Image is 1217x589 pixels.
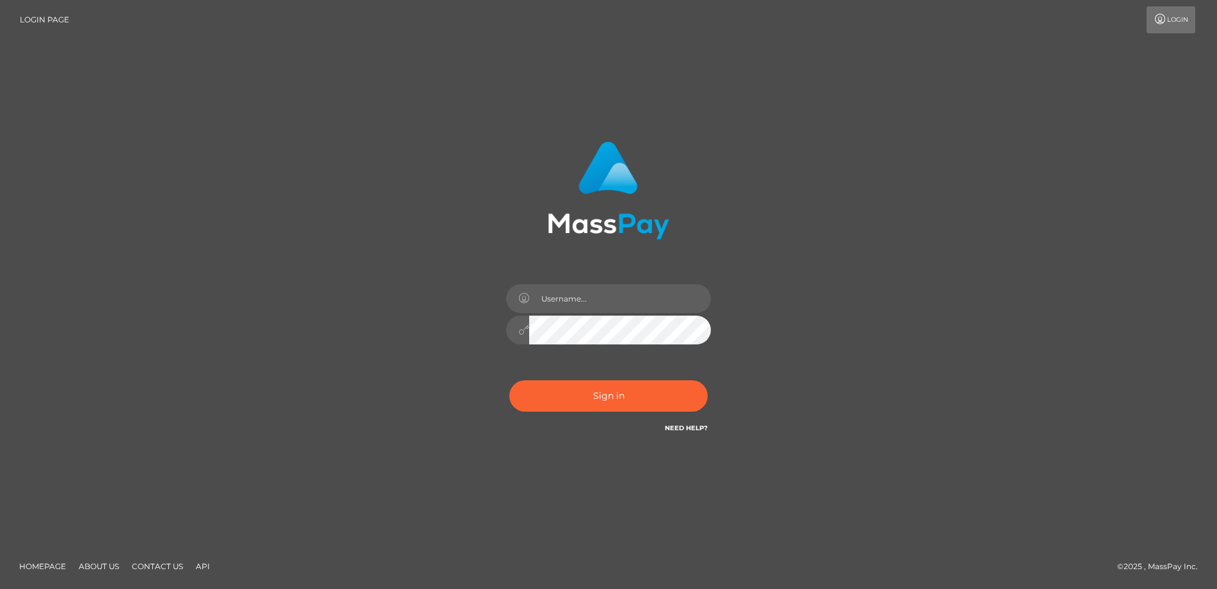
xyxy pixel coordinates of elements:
a: API [191,556,215,576]
button: Sign in [509,380,708,412]
a: Homepage [14,556,71,576]
a: Contact Us [127,556,188,576]
img: MassPay Login [548,141,669,239]
a: Login Page [20,6,69,33]
input: Username... [529,284,711,313]
a: About Us [74,556,124,576]
div: © 2025 , MassPay Inc. [1117,560,1207,574]
a: Need Help? [665,424,708,432]
a: Login [1147,6,1195,33]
